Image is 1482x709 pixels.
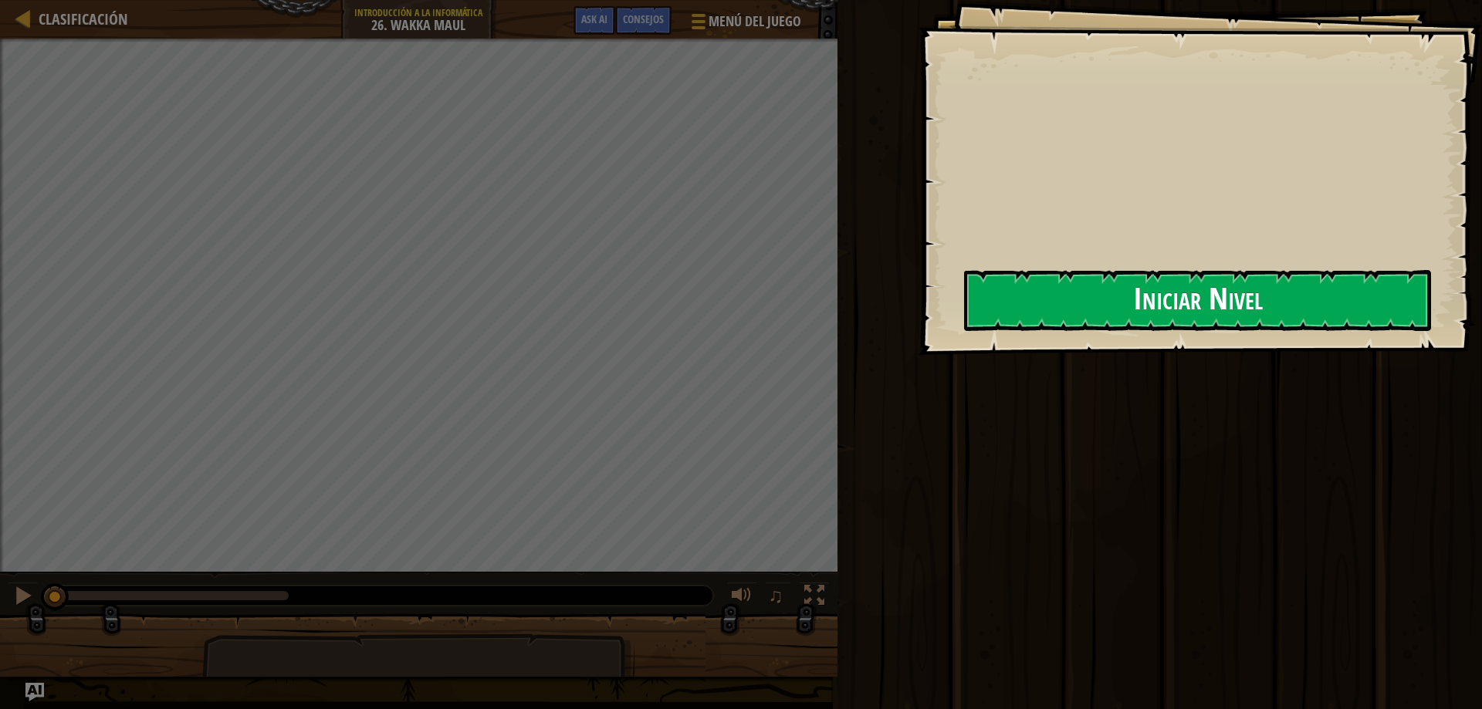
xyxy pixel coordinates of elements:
[25,683,44,701] button: Ask AI
[679,6,810,42] button: Menú del Juego
[768,584,783,607] span: ♫
[964,270,1431,331] button: Iniciar Nivel
[726,582,757,613] button: Ajustar volúmen
[574,6,615,35] button: Ask AI
[765,582,791,613] button: ♫
[39,8,128,29] span: Clasificación
[799,582,830,613] button: Alterna pantalla completa.
[31,8,128,29] a: Clasificación
[581,12,607,26] span: Ask AI
[709,12,801,32] span: Menú del Juego
[623,12,664,26] span: Consejos
[8,582,39,613] button: Ctrl + P: Pause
